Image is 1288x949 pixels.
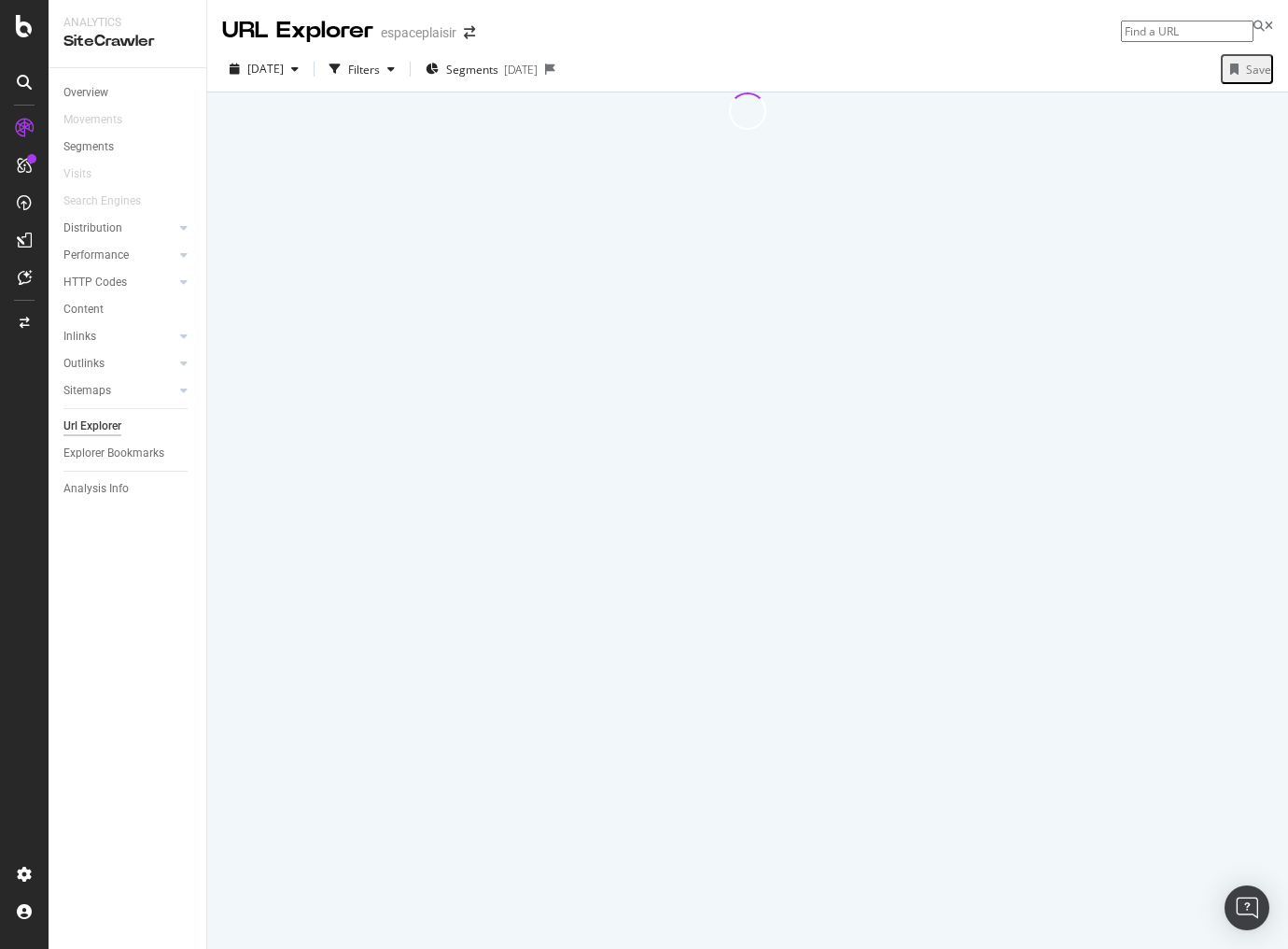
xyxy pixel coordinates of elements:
[63,444,164,463] div: Explorer Bookmarks
[63,246,129,265] div: Performance
[63,354,175,374] a: Outlinks
[63,219,122,238] div: Distribution
[63,31,191,52] div: SiteCrawler
[63,381,175,401] a: Sitemaps
[222,54,306,84] button: [DATE]
[63,479,193,499] a: Analysis Info
[63,83,108,103] div: Overview
[63,273,175,292] a: HTTP Codes
[63,164,110,184] a: Visits
[63,110,141,130] a: Movements
[247,61,284,77] span: 2024 Jun. 29th
[63,300,104,319] div: Content
[63,110,122,130] div: Movements
[222,15,373,47] div: URL Explorer
[63,479,129,499] div: Analysis Info
[63,219,175,238] a: Distribution
[63,444,193,463] a: Explorer Bookmarks
[63,191,160,211] a: Search Engines
[63,246,175,265] a: Performance
[446,62,498,78] span: Segments
[63,83,193,103] a: Overview
[322,54,402,84] button: Filters
[63,15,191,31] div: Analytics
[63,417,121,436] div: Url Explorer
[63,354,105,374] div: Outlinks
[63,164,91,184] div: Visits
[1121,21,1253,42] input: Find a URL
[63,327,175,347] a: Inlinks
[63,191,141,211] div: Search Engines
[1225,885,1269,930] div: Open Intercom Messenger
[1221,54,1273,84] button: Save
[63,137,193,157] a: Segments
[63,381,111,401] div: Sitemaps
[348,62,380,78] div: Filters
[418,54,545,84] button: Segments[DATE]
[1246,62,1271,78] div: Save
[504,62,538,78] div: [DATE]
[63,273,127,292] div: HTTP Codes
[381,23,456,42] div: espaceplaisir
[63,137,114,157] div: Segments
[63,300,193,319] a: Content
[464,26,475,39] div: arrow-right-arrow-left
[63,327,96,347] div: Inlinks
[63,417,193,436] a: Url Explorer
